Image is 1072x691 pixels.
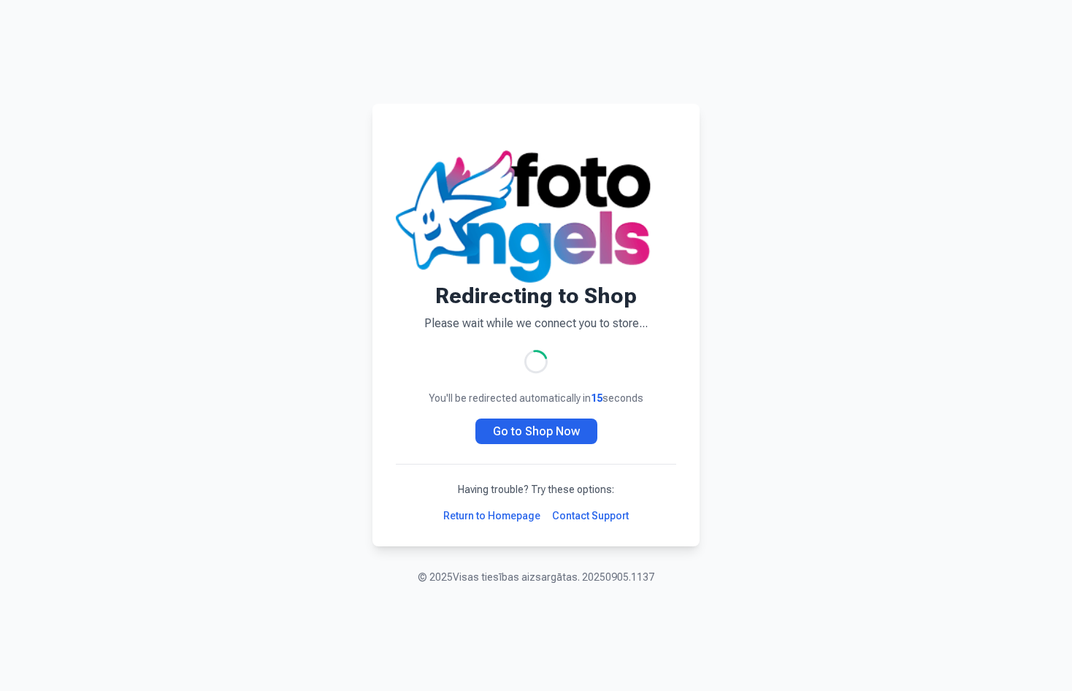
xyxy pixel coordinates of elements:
h1: Redirecting to Shop [396,283,676,309]
p: © 2025 Visas tiesības aizsargātas. 20250905.1137 [418,570,654,584]
p: Please wait while we connect you to store... [396,315,676,332]
p: You'll be redirected automatically in seconds [396,391,676,405]
a: Go to Shop Now [475,419,597,444]
p: Having trouble? Try these options: [396,482,676,497]
a: Return to Homepage [443,508,540,523]
a: Contact Support [552,508,629,523]
span: 15 [591,392,602,404]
